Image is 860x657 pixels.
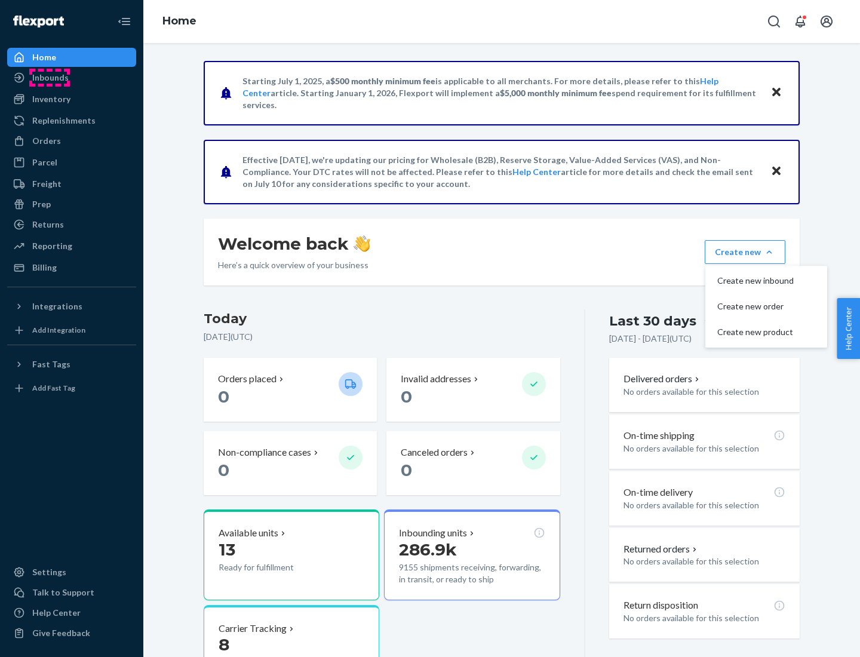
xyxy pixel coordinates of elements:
[242,154,759,190] p: Effective [DATE], we're updating our pricing for Wholesale (B2B), Reserve Storage, Value-Added Se...
[708,320,825,345] button: Create new product
[7,153,136,172] a: Parcel
[32,115,96,127] div: Replenishments
[32,198,51,210] div: Prep
[218,446,311,459] p: Non-compliance cases
[242,75,759,111] p: Starting July 1, 2025, a is applicable to all merchants. For more details, please refer to this a...
[386,358,560,422] button: Invalid addresses 0
[32,156,57,168] div: Parcel
[399,526,467,540] p: Inbounding units
[7,355,136,374] button: Fast Tags
[7,174,136,194] a: Freight
[112,10,136,33] button: Close Navigation
[500,88,612,98] span: $5,000 monthly minimum fee
[623,443,785,455] p: No orders available for this selection
[32,627,90,639] div: Give Feedback
[219,561,329,573] p: Ready for fulfillment
[623,386,785,398] p: No orders available for this selection
[7,90,136,109] a: Inventory
[7,111,136,130] a: Replenishments
[13,16,64,27] img: Flexport logo
[32,358,70,370] div: Fast Tags
[609,312,696,330] div: Last 30 days
[7,563,136,582] a: Settings
[717,277,794,285] span: Create new inbound
[32,587,94,598] div: Talk to Support
[717,302,794,311] span: Create new order
[7,603,136,622] a: Help Center
[7,48,136,67] a: Home
[204,431,377,495] button: Non-compliance cases 0
[705,240,785,264] button: Create newCreate new inboundCreate new orderCreate new product
[219,634,229,655] span: 8
[399,561,545,585] p: 9155 shipments receiving, forwarding, in transit, or ready to ship
[708,294,825,320] button: Create new order
[219,539,235,560] span: 13
[623,372,702,386] button: Delivered orders
[7,321,136,340] a: Add Integration
[7,215,136,234] a: Returns
[7,297,136,316] button: Integrations
[7,131,136,151] a: Orders
[623,598,698,612] p: Return disposition
[623,486,693,499] p: On-time delivery
[32,93,70,105] div: Inventory
[762,10,786,33] button: Open Search Box
[623,499,785,511] p: No orders available for this selection
[218,259,370,271] p: Here’s a quick overview of your business
[354,235,370,252] img: hand-wave emoji
[7,624,136,643] button: Give Feedback
[218,372,277,386] p: Orders placed
[219,622,287,635] p: Carrier Tracking
[623,429,695,443] p: On-time shipping
[399,539,457,560] span: 286.9k
[7,237,136,256] a: Reporting
[162,14,196,27] a: Home
[815,10,838,33] button: Open account menu
[204,331,560,343] p: [DATE] ( UTC )
[204,309,560,328] h3: Today
[837,298,860,359] button: Help Center
[32,178,62,190] div: Freight
[204,509,379,600] button: Available units13Ready for fulfillment
[623,542,699,556] button: Returned orders
[384,509,560,600] button: Inbounding units286.9k9155 shipments receiving, forwarding, in transit, or ready to ship
[623,555,785,567] p: No orders available for this selection
[7,379,136,398] a: Add Fast Tag
[32,51,56,63] div: Home
[512,167,561,177] a: Help Center
[32,262,57,274] div: Billing
[153,4,206,39] ol: breadcrumbs
[401,446,468,459] p: Canceled orders
[32,566,66,578] div: Settings
[32,325,85,335] div: Add Integration
[218,460,229,480] span: 0
[7,68,136,87] a: Inbounds
[32,383,75,393] div: Add Fast Tag
[717,328,794,336] span: Create new product
[218,386,229,407] span: 0
[32,72,69,84] div: Inbounds
[32,135,61,147] div: Orders
[401,372,471,386] p: Invalid addresses
[32,300,82,312] div: Integrations
[609,333,692,345] p: [DATE] - [DATE] ( UTC )
[7,258,136,277] a: Billing
[204,358,377,422] button: Orders placed 0
[769,84,784,102] button: Close
[7,195,136,214] a: Prep
[401,460,412,480] span: 0
[218,233,370,254] h1: Welcome back
[708,268,825,294] button: Create new inbound
[7,583,136,602] a: Talk to Support
[386,431,560,495] button: Canceled orders 0
[32,607,81,619] div: Help Center
[769,163,784,180] button: Close
[623,612,785,624] p: No orders available for this selection
[32,240,72,252] div: Reporting
[788,10,812,33] button: Open notifications
[219,526,278,540] p: Available units
[32,219,64,231] div: Returns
